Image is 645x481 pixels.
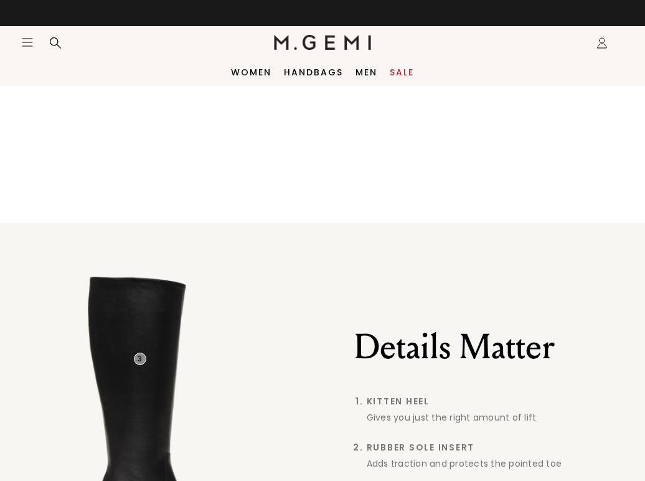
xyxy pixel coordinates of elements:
a: Handbags [284,67,343,77]
div: 3 [134,353,146,365]
img: M.Gemi [274,35,372,50]
span: Kitten Heel [367,396,605,406]
a: Sale [390,67,414,77]
div: Gives you just the right amount of lift [367,411,605,424]
div: Adds traction and protects the pointed toe [367,457,605,470]
span: Rubber Sole Insert [367,442,605,452]
h2: Details Matter [354,327,605,367]
button: Open site menu [21,36,34,49]
a: Men [355,67,377,77]
a: Women [231,67,271,77]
